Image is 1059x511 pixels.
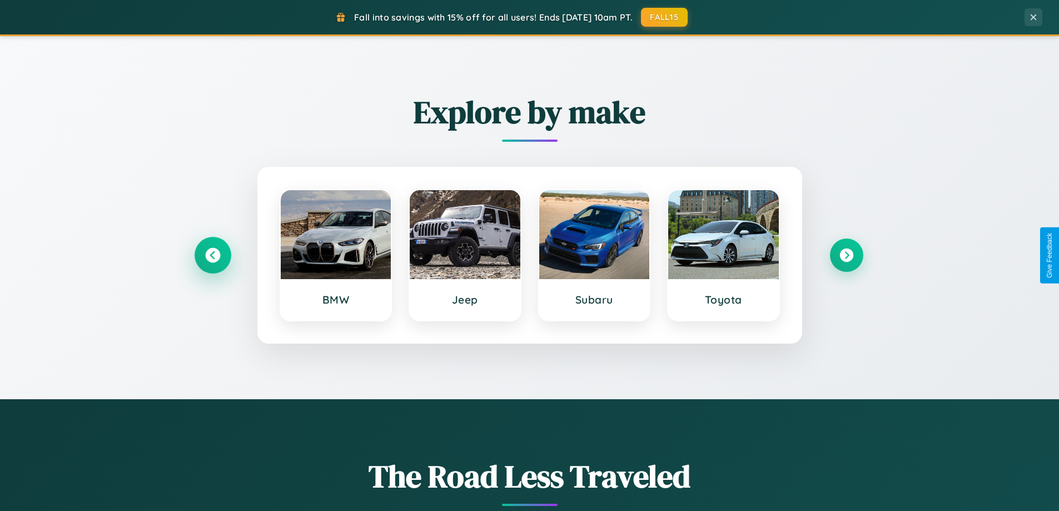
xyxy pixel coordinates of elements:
[679,293,768,306] h3: Toyota
[196,455,863,498] h1: The Road Less Traveled
[421,293,509,306] h3: Jeep
[1046,233,1053,278] div: Give Feedback
[292,293,380,306] h3: BMW
[196,91,863,133] h2: Explore by make
[641,8,688,27] button: FALL15
[550,293,639,306] h3: Subaru
[354,12,633,23] span: Fall into savings with 15% off for all users! Ends [DATE] 10am PT.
